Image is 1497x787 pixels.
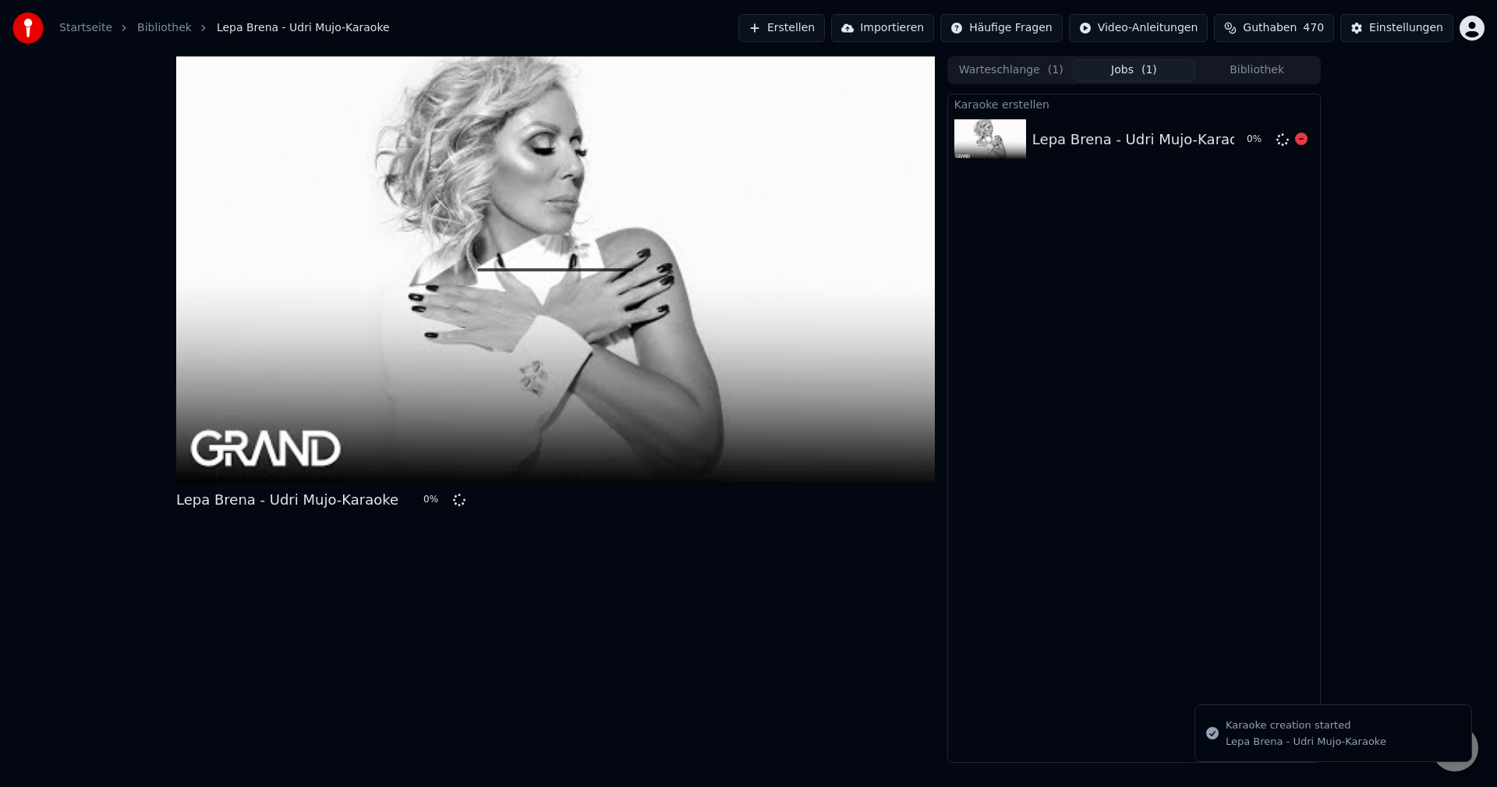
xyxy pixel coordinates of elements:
[1226,718,1386,733] div: Karaoke creation started
[940,14,1063,42] button: Häufige Fragen
[1069,14,1209,42] button: Video-Anleitungen
[1032,129,1255,151] div: Lepa Brena - Udri Mujo-Karaoke
[1247,133,1270,146] div: 0 %
[423,494,447,506] div: 0 %
[1214,14,1334,42] button: Guthaben470
[1243,20,1297,36] span: Guthaben
[176,489,398,511] div: Lepa Brena - Udri Mujo-Karaoke
[217,20,390,36] span: Lepa Brena - Udri Mujo-Karaoke
[137,20,192,36] a: Bibliothek
[1369,20,1443,36] div: Einstellungen
[950,59,1073,82] button: Warteschlange
[1195,59,1318,82] button: Bibliothek
[12,12,44,44] img: youka
[1226,735,1386,749] div: Lepa Brena - Udri Mujo-Karaoke
[1048,62,1063,78] span: ( 1 )
[59,20,390,36] nav: breadcrumb
[1073,59,1196,82] button: Jobs
[738,14,825,42] button: Erstellen
[948,94,1320,113] div: Karaoke erstellen
[1303,20,1324,36] span: 470
[1340,14,1453,42] button: Einstellungen
[831,14,934,42] button: Importieren
[59,20,112,36] a: Startseite
[1141,62,1157,78] span: ( 1 )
